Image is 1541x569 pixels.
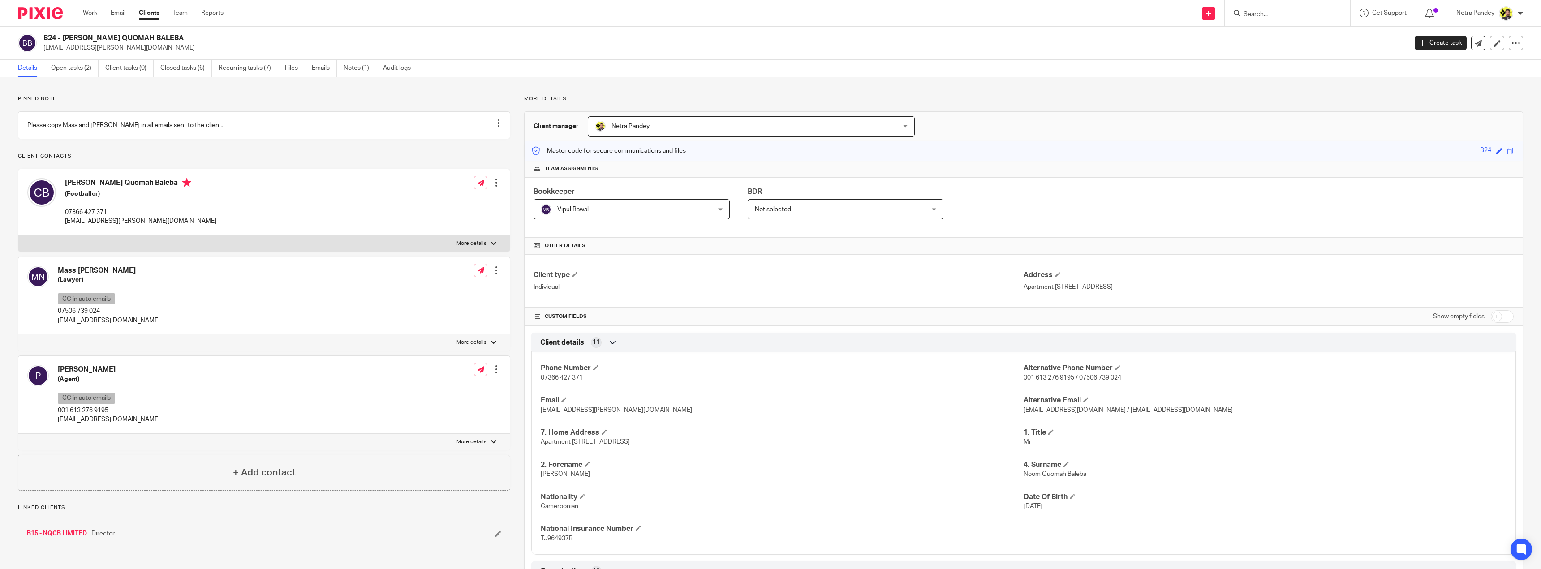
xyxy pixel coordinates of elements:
h4: 7. Home Address [541,428,1024,437]
a: Client tasks (0) [105,60,154,77]
a: Notes (1) [344,60,376,77]
h4: [PERSON_NAME] [58,365,160,374]
h4: 1. Title [1024,428,1507,437]
p: 07366 427 371 [65,208,216,217]
span: Director [91,529,115,538]
p: 07506 739 024 [58,307,160,316]
a: Details [18,60,44,77]
img: svg%3E [27,266,49,287]
span: 11 [593,338,600,347]
span: Other details [545,242,585,249]
p: [EMAIL_ADDRESS][DOMAIN_NAME] [58,316,160,325]
p: Linked clients [18,504,510,511]
div: B24 [1480,146,1491,156]
img: svg%3E [27,365,49,386]
label: Show empty fields [1433,312,1485,321]
i: Primary [182,178,191,187]
h5: (Footballer) [65,189,216,198]
h2: B24 - [PERSON_NAME] QUOMAH BALEBA [43,34,1130,43]
p: More details [456,240,486,247]
h4: Nationality [541,492,1024,502]
p: Pinned note [18,95,510,103]
img: Netra-New-Starbridge-Yellow.jpg [1499,6,1513,21]
h4: National Insurance Number [541,524,1024,534]
span: Not selected [755,206,791,213]
a: Team [173,9,188,17]
span: 001 613 276 9195 / 07506 739 024 [1024,375,1121,381]
img: Pixie [18,7,63,19]
input: Search [1243,11,1323,19]
span: [DATE] [1024,503,1042,509]
span: [EMAIL_ADDRESS][DOMAIN_NAME] / [EMAIL_ADDRESS][DOMAIN_NAME] [1024,407,1233,413]
a: Clients [139,9,159,17]
a: Closed tasks (6) [160,60,212,77]
h4: + Add contact [233,466,296,479]
h5: (Lawyer) [58,275,160,284]
a: Create task [1415,36,1467,50]
img: svg%3E [541,204,551,215]
p: CC in auto emails [58,293,115,304]
p: More details [456,438,486,445]
p: [EMAIL_ADDRESS][PERSON_NAME][DOMAIN_NAME] [43,43,1401,52]
h4: Email [541,396,1024,405]
a: Audit logs [383,60,418,77]
span: Get Support [1372,10,1407,16]
h3: Client manager [534,122,579,131]
span: Mr [1024,439,1031,445]
p: Client contacts [18,153,510,160]
h5: (Agent) [58,375,160,384]
span: Bookkeeper [534,188,575,195]
span: 07366 427 371 [541,375,583,381]
h4: Client type [534,270,1024,280]
p: More details [456,339,486,346]
h4: Alternative Phone Number [1024,364,1507,373]
span: Noom Quomah Baleba [1024,471,1086,477]
h4: Address [1024,270,1514,280]
img: svg%3E [27,178,56,207]
p: Individual [534,282,1024,291]
span: Cameroonian [541,503,578,509]
p: Master code for secure communications and files [531,146,686,155]
h4: Mass [PERSON_NAME] [58,266,160,275]
span: Netra Pandey [611,123,650,129]
p: 001 613 276 9195 [58,406,160,415]
p: More details [524,95,1523,103]
h4: 2. Forename [541,460,1024,470]
span: Client details [540,338,584,347]
p: Netra Pandey [1456,9,1494,17]
span: [EMAIL_ADDRESS][PERSON_NAME][DOMAIN_NAME] [541,407,692,413]
h4: Alternative Email [1024,396,1507,405]
p: CC in auto emails [58,393,115,404]
img: svg%3E [18,34,37,52]
span: Apartment [STREET_ADDRESS] [541,439,630,445]
span: Team assignments [545,165,598,172]
p: [EMAIL_ADDRESS][PERSON_NAME][DOMAIN_NAME] [65,217,216,226]
a: Recurring tasks (7) [219,60,278,77]
h4: Date Of Birth [1024,492,1507,502]
span: BDR [748,188,762,195]
a: Emails [312,60,337,77]
h4: Phone Number [541,364,1024,373]
h4: CUSTOM FIELDS [534,313,1024,320]
span: TJ964937B [541,535,573,542]
a: B15 - NQCB LIMITED [27,529,87,538]
a: Email [111,9,125,17]
h4: [PERSON_NAME] Quomah Baleba [65,178,216,189]
p: [EMAIL_ADDRESS][DOMAIN_NAME] [58,415,160,424]
img: Netra-New-Starbridge-Yellow.jpg [595,121,606,132]
a: Reports [201,9,224,17]
p: Apartment [STREET_ADDRESS] [1024,282,1514,291]
span: [PERSON_NAME] [541,471,590,477]
a: Open tasks (2) [51,60,99,77]
a: Work [83,9,97,17]
h4: 4. Surname [1024,460,1507,470]
a: Files [285,60,305,77]
span: Vipul Rawal [557,206,589,213]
